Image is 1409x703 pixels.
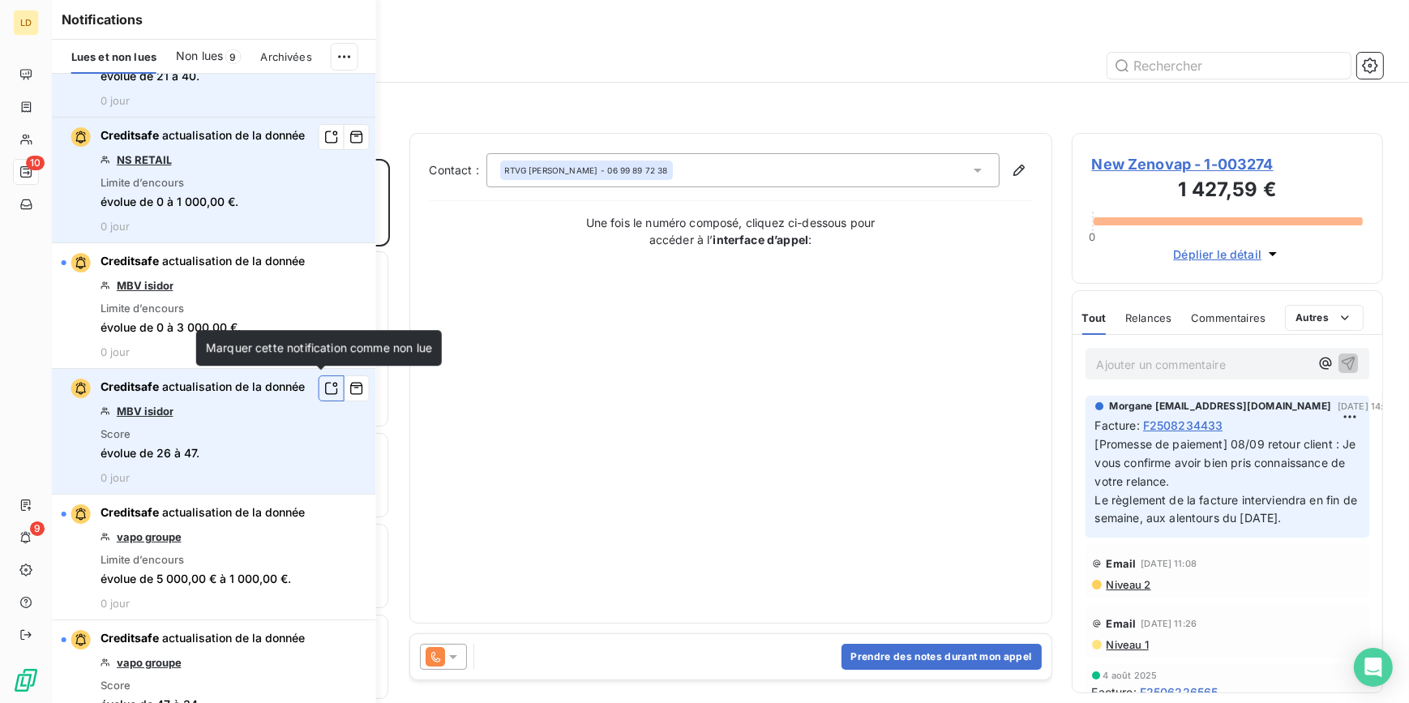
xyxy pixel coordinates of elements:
[1354,648,1393,687] div: Open Intercom Messenger
[430,162,486,178] label: Contact :
[505,165,668,176] div: - 06 99 89 72 38
[101,319,241,336] span: évolue de 0 à 3 000,00 €.
[101,553,184,566] span: Limite d’encours
[101,194,238,210] span: évolue de 0 à 1 000,00 €.
[1095,437,1361,525] span: [Promesse de paiement] 08/09 retour client : Je vous confirme avoir bien pris connaissance de vot...
[101,345,130,358] span: 0 jour
[52,118,376,243] button: Creditsafe actualisation de la donnéeNS RETAILLimite d’encoursévolue de 0 à 1 000,00 €.0 jour
[101,471,130,484] span: 0 jour
[101,302,184,315] span: Limite d’encours
[101,679,131,692] span: Score
[1107,557,1137,570] span: Email
[101,379,159,393] span: Creditsafe
[1107,53,1351,79] input: Rechercher
[117,279,173,292] a: MBV isidor
[71,50,156,63] span: Lues et non lues
[1338,401,1395,411] span: [DATE] 14:46
[713,233,809,246] strong: interface d’appel
[52,243,376,369] button: Creditsafe actualisation de la donnéeMBV isidorLimite d’encoursévolue de 0 à 3 000,00 €.0 jour
[1105,638,1149,651] span: Niveau 1
[1110,399,1331,414] span: Morgane [EMAIL_ADDRESS][DOMAIN_NAME]
[1140,684,1218,701] span: F2506226565
[101,427,131,440] span: Score
[101,631,159,645] span: Creditsafe
[101,220,130,233] span: 0 jour
[162,631,305,645] span: actualisation de la donnée
[101,254,159,268] span: Creditsafe
[1141,619,1197,628] span: [DATE] 11:26
[260,50,311,63] span: Archivées
[162,254,305,268] span: actualisation de la donnée
[1105,578,1151,591] span: Niveau 2
[13,667,39,693] img: Logo LeanPay
[1285,305,1364,331] button: Autres
[162,128,305,142] span: actualisation de la donnée
[101,445,199,461] span: évolue de 26 à 47.
[101,94,130,107] span: 0 jour
[568,214,893,248] p: Une fois le numéro composé, cliquez ci-dessous pour accéder à l’ :
[101,597,130,610] span: 0 jour
[117,656,182,669] a: vapo groupe
[13,10,39,36] div: LD
[162,379,305,393] span: actualisation de la donnée
[505,165,598,176] span: RTVG [PERSON_NAME]
[176,48,223,64] span: Non lues
[1092,153,1364,175] span: New Zenovap - 1-003274
[1092,684,1137,701] span: Facture :
[1173,246,1261,263] span: Déplier le détail
[30,521,45,536] span: 9
[117,153,172,166] a: NS RETAIL
[1089,230,1095,243] span: 0
[101,505,159,519] span: Creditsafe
[1107,617,1137,630] span: Email
[162,505,305,519] span: actualisation de la donnée
[842,644,1042,670] button: Prendre des notes durant mon appel
[26,156,45,170] span: 10
[1082,311,1107,324] span: Tout
[1092,175,1364,208] h3: 1 427,59 €
[117,405,173,418] a: MBV isidor
[101,68,199,84] span: évolue de 21 à 40.
[101,176,184,189] span: Limite d’encours
[225,49,241,64] span: 9
[101,128,159,142] span: Creditsafe
[1095,417,1140,434] span: Facture :
[117,530,182,543] a: vapo groupe
[1191,311,1266,324] span: Commentaires
[1103,671,1158,680] span: 4 août 2025
[101,571,291,587] span: évolue de 5 000,00 € à 1 000,00 €.
[52,369,376,495] button: Creditsafe actualisation de la donnéeMBV isidorScoreévolue de 26 à 47.0 jour
[1168,245,1286,264] button: Déplier le détail
[1125,311,1171,324] span: Relances
[52,495,376,620] button: Creditsafe actualisation de la donnéevapo groupeLimite d’encoursévolue de 5 000,00 € à 1 000,00 €...
[206,341,432,354] span: Marquer cette notification comme non lue
[62,10,366,29] h6: Notifications
[1143,417,1223,434] span: F2508234433
[1141,559,1197,568] span: [DATE] 11:08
